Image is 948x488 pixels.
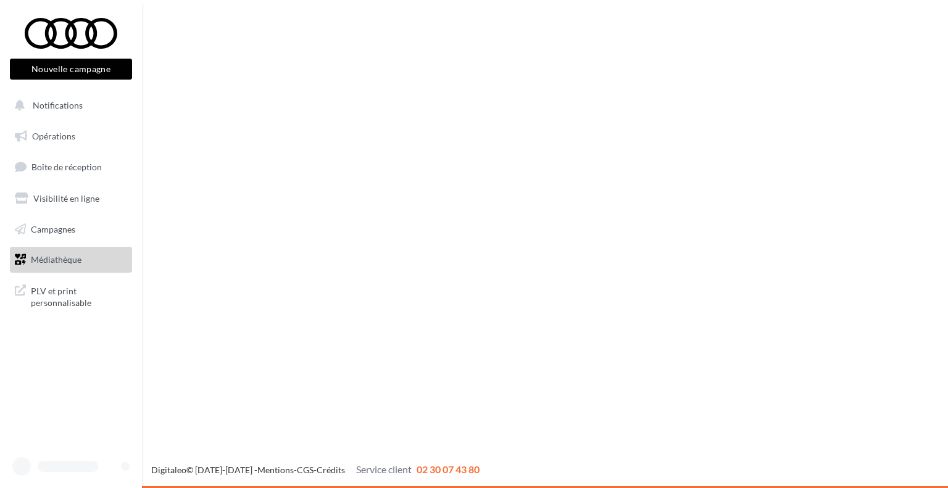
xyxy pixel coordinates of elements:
span: Service client [356,463,412,475]
a: Digitaleo [151,465,186,475]
a: Boîte de réception [7,154,135,180]
span: Notifications [33,100,83,110]
a: PLV et print personnalisable [7,278,135,314]
span: © [DATE]-[DATE] - - - [151,465,480,475]
button: Nouvelle campagne [10,59,132,80]
span: Boîte de réception [31,162,102,172]
a: Visibilité en ligne [7,186,135,212]
a: Crédits [317,465,345,475]
span: Opérations [32,131,75,141]
span: Campagnes [31,223,75,234]
span: Visibilité en ligne [33,193,99,204]
a: Médiathèque [7,247,135,273]
button: Notifications [7,93,130,118]
span: 02 30 07 43 80 [417,463,480,475]
span: PLV et print personnalisable [31,283,127,309]
a: Campagnes [7,217,135,242]
a: Mentions [257,465,294,475]
a: CGS [297,465,314,475]
span: Médiathèque [31,254,81,265]
a: Opérations [7,123,135,149]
